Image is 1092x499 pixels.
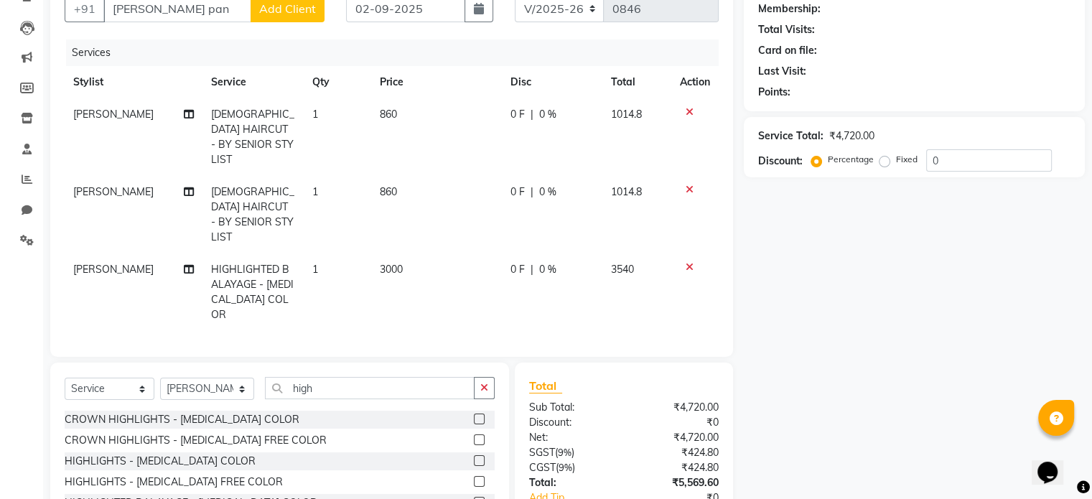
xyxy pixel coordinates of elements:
[624,475,729,490] div: ₹5,569.60
[539,107,556,122] span: 0 %
[531,185,533,200] span: |
[828,153,874,166] label: Percentage
[518,460,624,475] div: ( )
[66,39,729,66] div: Services
[211,263,294,321] span: HIGHLIGHTED BALAYAGE - [MEDICAL_DATA] COLOR
[529,446,555,459] span: SGST
[65,475,283,490] div: HIGHLIGHTS - [MEDICAL_DATA] FREE COLOR
[502,66,602,98] th: Disc
[758,43,817,58] div: Card on file:
[758,1,821,17] div: Membership:
[531,107,533,122] span: |
[758,129,823,144] div: Service Total:
[380,108,397,121] span: 860
[304,66,371,98] th: Qty
[510,262,525,277] span: 0 F
[202,66,304,98] th: Service
[624,445,729,460] div: ₹424.80
[829,129,874,144] div: ₹4,720.00
[73,108,154,121] span: [PERSON_NAME]
[65,433,327,448] div: CROWN HIGHLIGHTS - [MEDICAL_DATA] FREE COLOR
[531,262,533,277] span: |
[259,1,316,16] span: Add Client
[518,415,624,430] div: Discount:
[518,430,624,445] div: Net:
[758,64,806,79] div: Last Visit:
[602,66,671,98] th: Total
[896,153,918,166] label: Fixed
[624,415,729,430] div: ₹0
[624,430,729,445] div: ₹4,720.00
[1032,442,1078,485] iframe: chat widget
[539,262,556,277] span: 0 %
[758,22,815,37] div: Total Visits:
[518,400,624,415] div: Sub Total:
[518,445,624,460] div: ( )
[380,185,397,198] span: 860
[611,185,642,198] span: 1014.8
[265,377,475,399] input: Search or Scan
[312,263,318,276] span: 1
[73,263,154,276] span: [PERSON_NAME]
[65,412,299,427] div: CROWN HIGHLIGHTS - [MEDICAL_DATA] COLOR
[758,85,790,100] div: Points:
[510,185,525,200] span: 0 F
[624,400,729,415] div: ₹4,720.00
[558,447,571,458] span: 9%
[211,185,294,243] span: [DEMOGRAPHIC_DATA] HAIRCUT - BY SENIOR STYLIST
[65,66,202,98] th: Stylist
[65,454,256,469] div: HIGHLIGHTS - [MEDICAL_DATA] COLOR
[559,462,572,473] span: 9%
[758,154,803,169] div: Discount:
[611,108,642,121] span: 1014.8
[611,263,634,276] span: 3540
[312,108,318,121] span: 1
[624,460,729,475] div: ₹424.80
[371,66,503,98] th: Price
[529,461,556,474] span: CGST
[518,475,624,490] div: Total:
[529,378,562,393] span: Total
[539,185,556,200] span: 0 %
[671,66,719,98] th: Action
[510,107,525,122] span: 0 F
[380,263,403,276] span: 3000
[211,108,294,166] span: [DEMOGRAPHIC_DATA] HAIRCUT - BY SENIOR STYLIST
[73,185,154,198] span: [PERSON_NAME]
[312,185,318,198] span: 1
